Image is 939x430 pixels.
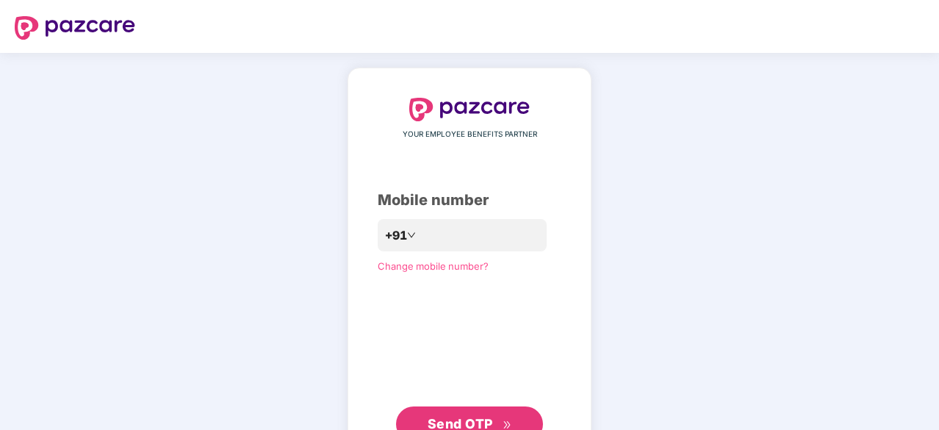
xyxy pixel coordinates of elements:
img: logo [15,16,135,40]
span: +91 [385,226,407,245]
a: Change mobile number? [378,260,489,272]
img: logo [409,98,530,121]
span: YOUR EMPLOYEE BENEFITS PARTNER [403,129,537,140]
span: down [407,231,416,240]
div: Mobile number [378,189,561,212]
span: double-right [503,420,512,430]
